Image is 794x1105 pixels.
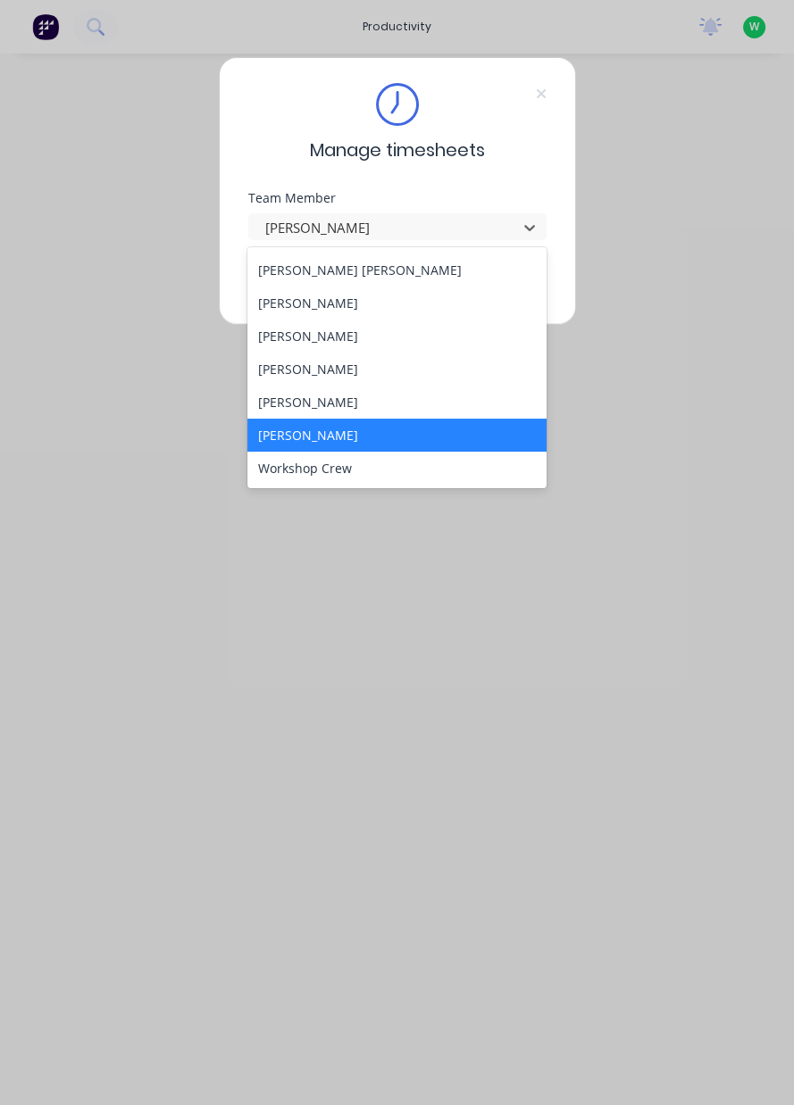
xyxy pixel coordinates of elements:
[247,419,547,452] div: [PERSON_NAME]
[310,137,485,163] span: Manage timesheets
[247,452,547,485] div: Workshop Crew
[247,253,547,287] div: [PERSON_NAME] [PERSON_NAME]
[248,192,547,204] div: Team Member
[247,386,547,419] div: [PERSON_NAME]
[247,353,547,386] div: [PERSON_NAME]
[247,320,547,353] div: [PERSON_NAME]
[247,287,547,320] div: [PERSON_NAME]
